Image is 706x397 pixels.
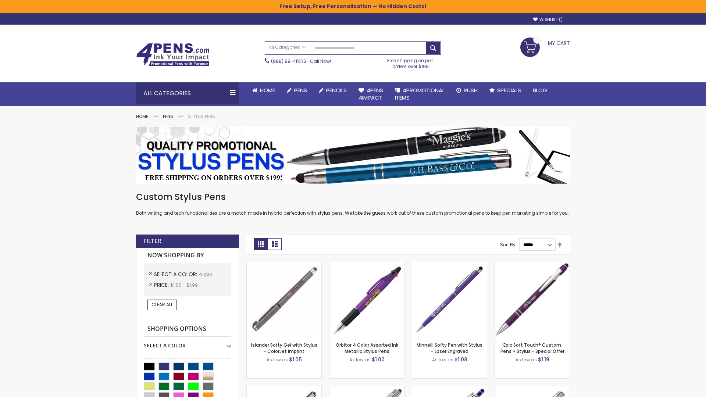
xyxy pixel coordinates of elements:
[417,342,482,354] a: Minnelli Softy Pen with Stylus - Laser Engraved
[533,86,547,94] span: Blog
[154,281,170,289] span: Price
[464,86,478,94] span: Rush
[251,342,317,354] a: Islander Softy Gel with Stylus - ColorJet Imprint
[136,191,570,217] div: Both writing and tech functionalities are a match made in hybrid perfection with stylus pens. We ...
[516,357,537,363] span: As low as
[260,86,275,94] span: Home
[136,127,570,184] img: Stylus Pens
[538,356,549,363] span: $1.19
[412,386,487,392] a: Phoenix Softy with Stylus Pen - Laser-Purple
[247,262,321,337] img: Islander Softy Gel with Stylus - ColorJet Imprint-Purple
[527,82,553,99] a: Blog
[359,86,383,101] span: 4Pens 4impact
[533,17,563,22] a: Wishlist
[254,238,268,250] strong: Grid
[372,356,385,363] span: $1.00
[500,242,516,248] label: Sort By
[495,262,570,268] a: 4P-MS8B-Purple
[147,300,177,310] a: Clear All
[432,357,453,363] span: As low as
[267,357,288,363] span: As low as
[246,82,281,99] a: Home
[247,262,321,268] a: Islander Softy Gel with Stylus - ColorJet Imprint-Purple
[395,86,445,101] span: 4PROMOTIONAL ITEMS
[247,386,321,392] a: Avendale Velvet Touch Stylus Gel Pen-Purple
[336,342,398,354] a: Orbitor 4 Color Assorted Ink Metallic Stylus Pens
[271,58,306,64] a: (888) 88-4PENS
[484,82,527,99] a: Specials
[188,113,215,119] strong: Stylus Pens
[412,262,487,337] img: Minnelli Softy Pen with Stylus - Laser Engraved-Purple
[170,282,198,288] span: $1.00 - $1.99
[495,262,570,337] img: 4P-MS8B-Purple
[269,44,306,50] span: All Categories
[500,342,564,354] a: Epic Soft Touch® Custom Pens + Stylus - Special Offer
[380,55,442,69] div: Free shipping on pen orders over $199
[454,356,467,363] span: $1.08
[199,271,212,278] span: Purple
[136,43,210,67] img: 4Pens Custom Pens and Promotional Products
[265,42,309,54] a: All Categories
[281,82,313,99] a: Pens
[289,356,302,363] span: $1.05
[144,248,231,263] strong: Now Shopping by
[329,262,404,337] img: Orbitor 4 Color Assorted Ink Metallic Stylus Pens-Purple
[353,82,389,106] a: 4Pens4impact
[294,86,307,94] span: Pens
[271,58,331,64] span: - Call Now!
[136,191,570,203] h1: Custom Stylus Pens
[497,86,521,94] span: Specials
[144,321,231,337] strong: Shopping Options
[389,82,450,106] a: 4PROMOTIONALITEMS
[136,113,148,119] a: Home
[329,262,404,268] a: Orbitor 4 Color Assorted Ink Metallic Stylus Pens-Purple
[329,386,404,392] a: Tres-Chic with Stylus Metal Pen - Standard Laser-Purple
[450,82,484,99] a: Rush
[412,262,487,268] a: Minnelli Softy Pen with Stylus - Laser Engraved-Purple
[154,271,199,278] span: Select A Color
[349,357,371,363] span: As low as
[326,86,347,94] span: Pencils
[495,386,570,392] a: Tres-Chic Touch Pen - Standard Laser-Purple
[313,82,353,99] a: Pencils
[151,301,173,308] span: Clear All
[136,82,239,104] div: All Categories
[144,337,231,349] div: Select A Color
[163,113,173,119] a: Pens
[143,237,161,245] strong: Filter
